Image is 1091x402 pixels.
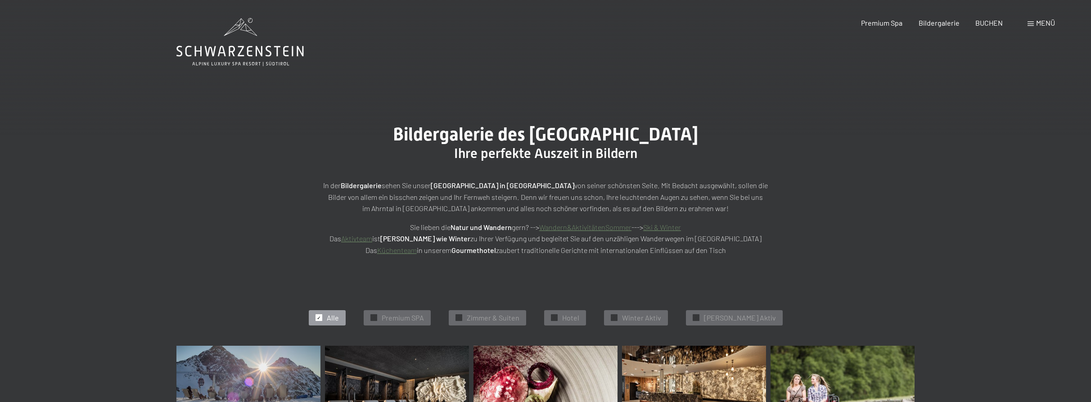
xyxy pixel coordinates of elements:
[454,145,637,161] span: Ihre perfekte Auszeit in Bildern
[327,313,339,323] span: Alle
[451,223,512,231] strong: Natur und Wandern
[341,234,372,243] a: Aktivteam
[431,181,574,190] strong: [GEOGRAPHIC_DATA] in [GEOGRAPHIC_DATA]
[457,315,460,321] span: ✓
[317,315,320,321] span: ✓
[382,313,424,323] span: Premium SPA
[861,18,902,27] a: Premium Spa
[377,246,417,254] a: Küchenteam
[694,315,698,321] span: ✓
[612,315,616,321] span: ✓
[975,18,1003,27] a: BUCHEN
[562,313,579,323] span: Hotel
[393,124,698,145] span: Bildergalerie des [GEOGRAPHIC_DATA]
[1036,18,1055,27] span: Menü
[320,221,771,256] p: Sie lieben die gern? --> ---> Das ist zu Ihrer Verfügung und begleitet Sie auf den unzähligen Wan...
[467,313,519,323] span: Zimmer & Suiten
[372,315,375,321] span: ✓
[552,315,556,321] span: ✓
[341,181,382,190] strong: Bildergalerie
[380,234,470,243] strong: [PERSON_NAME] wie Winter
[622,313,661,323] span: Winter Aktiv
[919,18,960,27] a: Bildergalerie
[451,246,496,254] strong: Gourmethotel
[320,180,771,214] p: In der sehen Sie unser von seiner schönsten Seite. Mit Bedacht ausgewählt, sollen die Bilder von ...
[643,223,681,231] a: Ski & Winter
[539,223,631,231] a: Wandern&AktivitätenSommer
[704,313,776,323] span: [PERSON_NAME] Aktiv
